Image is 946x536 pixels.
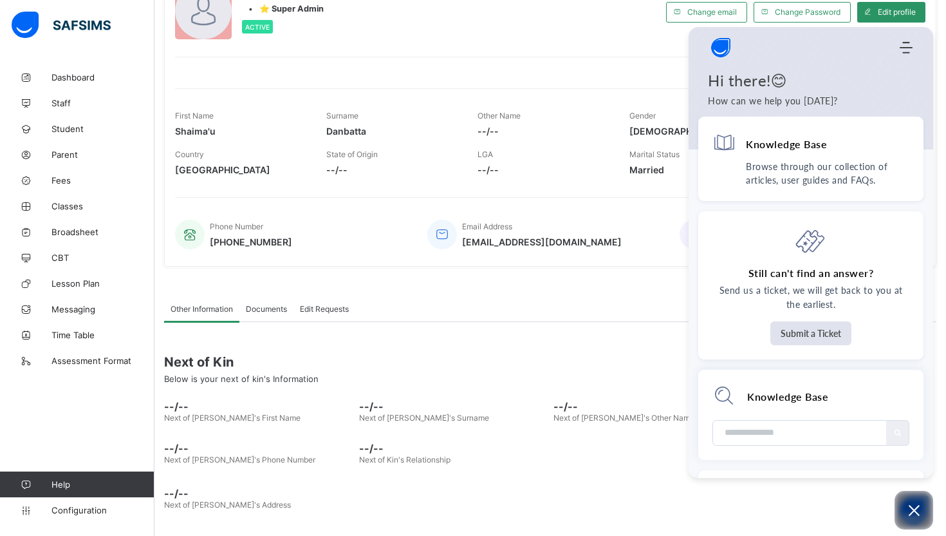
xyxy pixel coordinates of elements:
span: [GEOGRAPHIC_DATA] [175,164,307,175]
span: Email Address [462,222,512,231]
span: --/-- [326,164,458,175]
span: Next of [PERSON_NAME]'s Address [164,500,291,510]
span: State of Origin [326,149,378,159]
span: Configuration [51,505,154,515]
span: --/-- [359,442,548,455]
span: --/-- [478,126,609,137]
span: Marital Status [629,149,680,159]
div: Knowledge BaseBrowse through our collection of articles, user guides and FAQs. [698,117,923,201]
span: Other Name [478,111,521,120]
span: Edit Requests [300,304,349,314]
span: Dashboard [51,72,154,82]
span: Messaging [51,304,154,314]
span: First Name [175,111,214,120]
span: Next of Kin's Relationship [359,455,450,464]
span: Lesson Plan [51,278,154,289]
span: Surname [326,111,358,120]
span: Next of [PERSON_NAME]'s First Name [164,413,301,423]
span: Other Information [171,304,233,314]
p: How can we help you today? [708,94,914,108]
img: safsims [12,12,111,39]
h4: Knowledge Base [746,137,827,151]
span: Assessment Format [51,356,154,366]
div: Module search widget [698,370,923,460]
span: Classes [51,201,154,211]
div: Modules Menu [898,41,914,54]
span: Edit profile [878,7,916,17]
span: Country [175,149,204,159]
button: Submit a Ticket [770,321,851,345]
span: Student [51,124,154,134]
span: Company logo [708,35,734,61]
h4: Still can't find an answer? [748,266,874,280]
div: • [242,4,335,14]
span: Broadsheet [51,227,154,237]
span: CBT [51,253,154,263]
span: Next of [PERSON_NAME]'s Phone Number [164,455,315,464]
span: Documents [246,304,287,314]
span: Shaima'u [175,126,307,137]
p: Send us a ticket, we will get back to you at the earliest. [712,283,909,312]
span: Gender [629,111,656,120]
span: Next of Kin [164,354,936,370]
div: Knowledge Base [747,390,909,404]
span: Danbatta [326,126,458,137]
span: Change Password [775,7,840,17]
span: --/-- [164,400,353,413]
span: Next of [PERSON_NAME]'s Surname [359,413,489,423]
span: Below is your next of kin's Information [164,374,319,384]
span: --/-- [478,164,609,175]
span: --/-- [553,400,742,413]
span: --/-- [164,442,353,455]
span: --/-- [359,400,548,413]
span: [DEMOGRAPHIC_DATA] [629,126,761,137]
span: Phone Number [210,222,263,231]
span: LGA [478,149,493,159]
span: Change email [687,7,737,17]
span: Married [629,164,761,175]
span: Help [51,479,154,490]
span: [EMAIL_ADDRESS][DOMAIN_NAME] [462,236,622,247]
span: --/-- [164,487,936,500]
span: Fees [51,175,154,186]
span: [PHONE_NUMBER] [210,236,292,247]
h2: Knowledge Base [747,390,828,404]
span: Next of [PERSON_NAME]'s Other Name [553,413,694,423]
img: logo [708,35,734,61]
span: Staff [51,98,154,108]
h1: Hi there!😊 [708,71,914,90]
span: ⭐ Super Admin [259,4,324,14]
span: Parent [51,149,154,160]
button: Open asap [895,491,933,530]
p: Browse through our collection of articles, user guides and FAQs. [746,160,909,187]
span: Time Table [51,330,154,340]
span: Active [245,23,270,31]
